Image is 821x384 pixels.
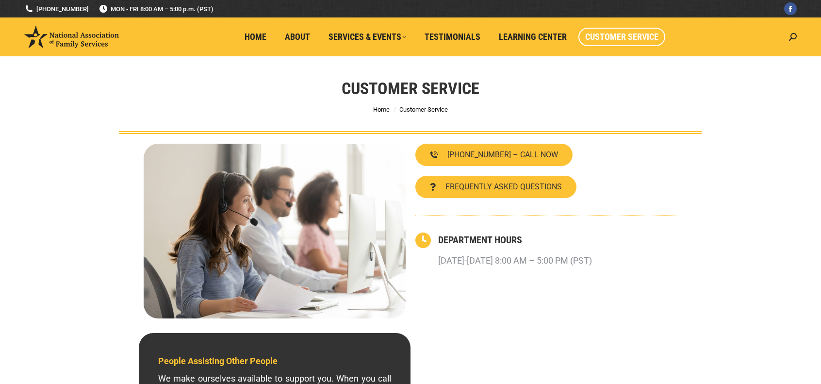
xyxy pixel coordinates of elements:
[578,28,665,46] a: Customer Service
[425,32,480,42] span: Testimonials
[585,32,658,42] span: Customer Service
[99,4,213,14] span: MON - FRI 8:00 AM – 5:00 p.m. (PST)
[499,32,567,42] span: Learning Center
[144,144,406,318] img: Contact National Association of Family Services
[492,28,574,46] a: Learning Center
[399,106,448,113] span: Customer Service
[447,151,558,159] span: [PHONE_NUMBER] – CALL NOW
[415,176,576,198] a: FREQUENTLY ASKED QUESTIONS
[784,2,797,15] a: Facebook page opens in new window
[245,32,266,42] span: Home
[438,252,592,269] p: [DATE]-[DATE] 8:00 AM – 5:00 PM (PST)
[238,28,273,46] a: Home
[342,78,479,99] h1: Customer Service
[158,356,278,366] span: People Assisting Other People
[285,32,310,42] span: About
[445,183,562,191] span: FREQUENTLY ASKED QUESTIONS
[24,4,89,14] a: [PHONE_NUMBER]
[438,234,522,246] a: DEPARTMENT HOURS
[24,26,119,48] img: National Association of Family Services
[328,32,406,42] span: Services & Events
[278,28,317,46] a: About
[373,106,390,113] a: Home
[418,28,487,46] a: Testimonials
[415,144,573,166] a: [PHONE_NUMBER] – CALL NOW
